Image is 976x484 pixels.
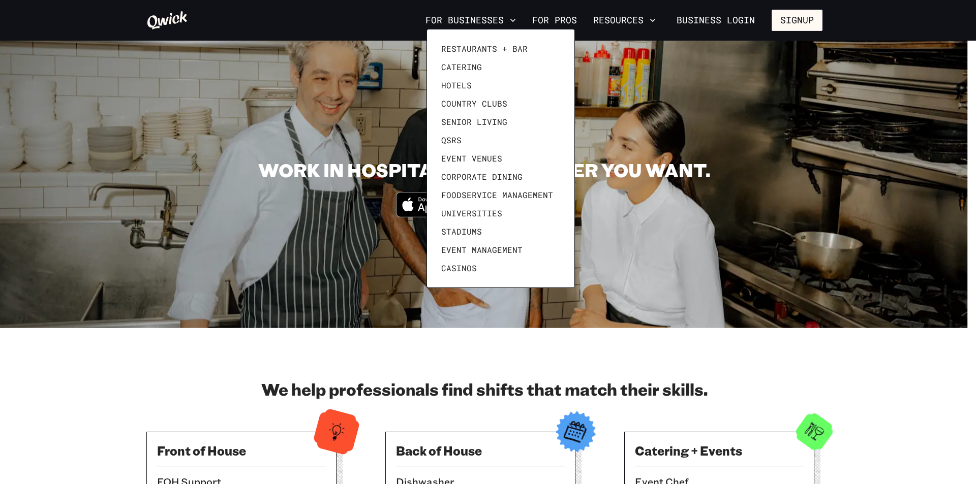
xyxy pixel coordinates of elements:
[441,172,523,182] span: Corporate Dining
[441,190,553,200] span: Foodservice Management
[441,245,523,255] span: Event Management
[441,208,502,218] span: Universities
[441,99,507,109] span: Country Clubs
[441,62,482,72] span: Catering
[441,153,502,164] span: Event Venues
[441,263,477,273] span: Casinos
[441,135,462,145] span: QSRs
[441,227,482,237] span: Stadiums
[441,44,528,54] span: Restaurants + Bar
[441,117,507,127] span: Senior Living
[441,80,472,90] span: Hotels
